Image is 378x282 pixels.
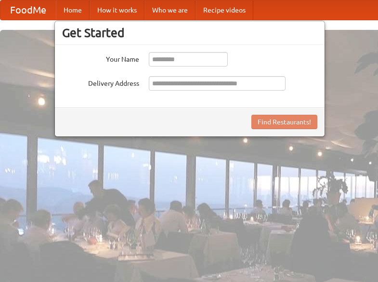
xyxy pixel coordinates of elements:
[62,52,139,64] label: Your Name
[62,26,317,40] h3: Get Started
[196,0,253,20] a: Recipe videos
[251,115,317,129] button: Find Restaurants!
[90,0,144,20] a: How it works
[62,76,139,88] label: Delivery Address
[144,0,196,20] a: Who we are
[0,0,56,20] a: FoodMe
[56,0,90,20] a: Home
